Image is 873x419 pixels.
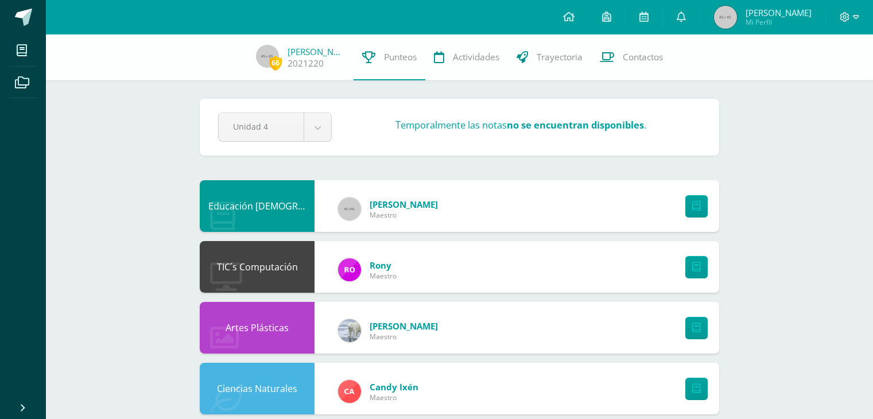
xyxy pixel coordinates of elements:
img: bb12ee73cbcbadab578609fc3959b0d5.png [338,319,361,342]
img: 45x45 [256,45,279,68]
a: Contactos [591,34,672,80]
a: 2021220 [288,57,324,69]
img: 45x45 [714,6,737,29]
span: 66 [269,56,282,70]
h3: Temporalmente las notas . [395,119,646,131]
span: Rony [370,259,397,271]
img: b688ac9ee369c96184aaf6098d9a5634.png [338,380,361,403]
img: 1372173d9c36a2fec6213f9422fd5266.png [338,258,361,281]
img: 60x60 [338,197,361,220]
a: Trayectoria [508,34,591,80]
span: Actividades [453,51,499,63]
span: Maestro [370,271,397,281]
span: Maestro [370,393,418,402]
div: Artes Plásticas [200,302,315,354]
span: Contactos [623,51,663,63]
a: Punteos [354,34,425,80]
div: Educación Cristiana [200,180,315,232]
span: [PERSON_NAME] [370,199,438,210]
span: [PERSON_NAME] [746,7,812,18]
a: Unidad 4 [219,113,331,141]
div: Ciencias Naturales [200,363,315,414]
a: Actividades [425,34,508,80]
span: Maestro [370,210,438,220]
span: Trayectoria [537,51,583,63]
a: [PERSON_NAME] [288,46,345,57]
span: Unidad 4 [233,113,289,140]
div: TIC´s Computación [200,241,315,293]
strong: no se encuentran disponibles [507,119,644,131]
span: [PERSON_NAME] [370,320,438,332]
span: Mi Perfil [746,17,812,27]
span: Maestro [370,332,438,342]
span: Candy Ixén [370,381,418,393]
span: Punteos [384,51,417,63]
